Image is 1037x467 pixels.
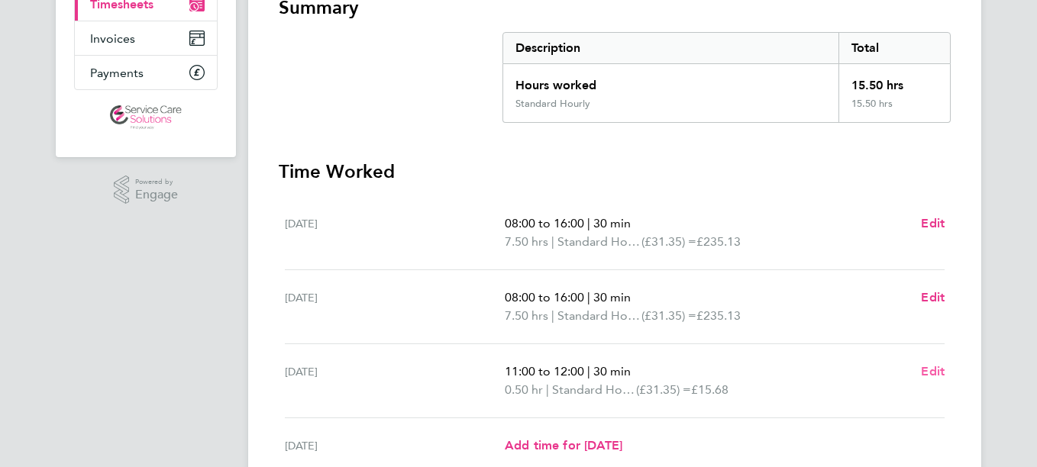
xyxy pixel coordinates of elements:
span: 08:00 to 16:00 [505,216,584,230]
span: £235.13 [696,234,741,249]
div: [DATE] [285,288,505,325]
span: | [587,216,590,230]
span: Standard Hourly [557,233,641,251]
a: Go to home page [74,105,218,130]
a: Payments [75,56,217,89]
span: 0.50 hr [505,382,543,397]
span: (£31.35) = [641,308,696,323]
div: 15.50 hrs [838,64,950,98]
div: [DATE] [285,214,505,251]
span: 11:00 to 12:00 [505,364,584,378]
span: Add time for [DATE] [505,438,622,453]
a: Edit [921,362,945,381]
span: | [551,308,554,323]
span: Powered by [135,176,178,188]
span: Payments [90,66,144,80]
div: [DATE] [285,436,505,455]
span: | [587,364,590,378]
div: Standard Hourly [515,98,590,110]
div: Total [838,33,950,63]
span: | [587,290,590,304]
span: | [551,234,554,249]
div: 15.50 hrs [838,98,950,122]
a: Edit [921,214,945,233]
img: servicecare-logo-retina.png [110,105,182,130]
a: Invoices [75,21,217,55]
span: (£31.35) = [636,382,691,397]
a: Add time for [DATE] [505,436,622,455]
h3: Time Worked [279,159,951,184]
span: 30 min [593,364,631,378]
span: Standard Hourly [557,307,641,325]
div: Description [503,33,838,63]
span: Invoices [90,31,135,46]
span: Edit [921,216,945,230]
span: 7.50 hrs [505,234,548,249]
a: Powered byEngage [114,176,179,205]
span: Standard Hourly [552,381,636,399]
div: Hours worked [503,64,838,98]
span: (£31.35) = [641,234,696,249]
span: 08:00 to 16:00 [505,290,584,304]
div: Summary [502,32,951,123]
span: £235.13 [696,308,741,323]
span: Edit [921,290,945,304]
a: Edit [921,288,945,307]
span: £15.68 [691,382,728,397]
span: 7.50 hrs [505,308,548,323]
span: 30 min [593,216,631,230]
div: [DATE] [285,362,505,399]
span: Engage [135,188,178,201]
span: Edit [921,364,945,378]
span: 30 min [593,290,631,304]
span: | [546,382,549,397]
